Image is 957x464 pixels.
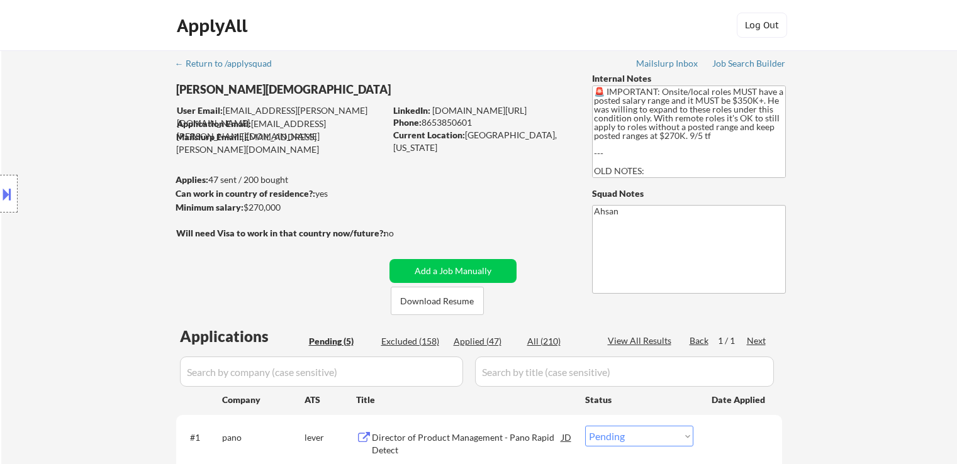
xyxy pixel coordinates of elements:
div: Next [747,334,767,347]
strong: Can work in country of residence?: [176,188,315,199]
div: Title [356,394,573,406]
div: Squad Notes [592,187,786,200]
div: Pending (5) [309,335,372,348]
div: Date Applied [712,394,767,406]
div: Back [690,334,710,347]
button: Download Resume [391,287,484,315]
div: $270,000 [176,201,385,214]
div: no [384,227,420,240]
button: Log Out [737,13,787,38]
div: Status [585,388,693,411]
div: ApplyAll [177,15,251,36]
div: All (210) [527,335,590,348]
div: Applications [180,329,305,344]
div: Excluded (158) [381,335,444,348]
div: Mailslurp Inbox [636,59,699,68]
div: 8653850601 [393,116,571,129]
strong: Phone: [393,117,422,128]
div: Director of Product Management - Pano Rapid Detect [372,431,562,456]
div: lever [305,431,356,444]
strong: Current Location: [393,130,465,140]
strong: Will need Visa to work in that country now/future?: [176,228,386,238]
div: #1 [190,431,212,444]
div: [PERSON_NAME][DEMOGRAPHIC_DATA] [176,82,435,97]
div: 47 sent / 200 bought [176,174,385,186]
div: JD [561,426,573,448]
input: Search by company (case sensitive) [180,356,463,387]
div: ← Return to /applysquad [175,59,284,68]
a: ← Return to /applysquad [175,58,284,71]
div: yes [176,187,381,200]
div: [GEOGRAPHIC_DATA], [US_STATE] [393,129,571,153]
div: Job Search Builder [712,59,786,68]
div: ATS [305,394,356,406]
a: Mailslurp Inbox [636,58,699,71]
div: 1 / 1 [718,334,747,347]
a: Job Search Builder [712,58,786,71]
input: Search by title (case sensitive) [475,356,774,387]
div: Applied (47) [454,335,517,348]
div: [EMAIL_ADDRESS][PERSON_NAME][DOMAIN_NAME] [177,104,385,129]
div: Company [222,394,305,406]
strong: LinkedIn: [393,105,430,116]
div: [EMAIL_ADDRESS][PERSON_NAME][DOMAIN_NAME] [176,131,385,155]
a: [DOMAIN_NAME][URL] [432,105,527,116]
button: Add a Job Manually [389,259,517,283]
div: [EMAIL_ADDRESS][PERSON_NAME][DOMAIN_NAME] [177,118,385,142]
div: pano [222,431,305,444]
div: Internal Notes [592,72,786,85]
div: View All Results [608,334,675,347]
